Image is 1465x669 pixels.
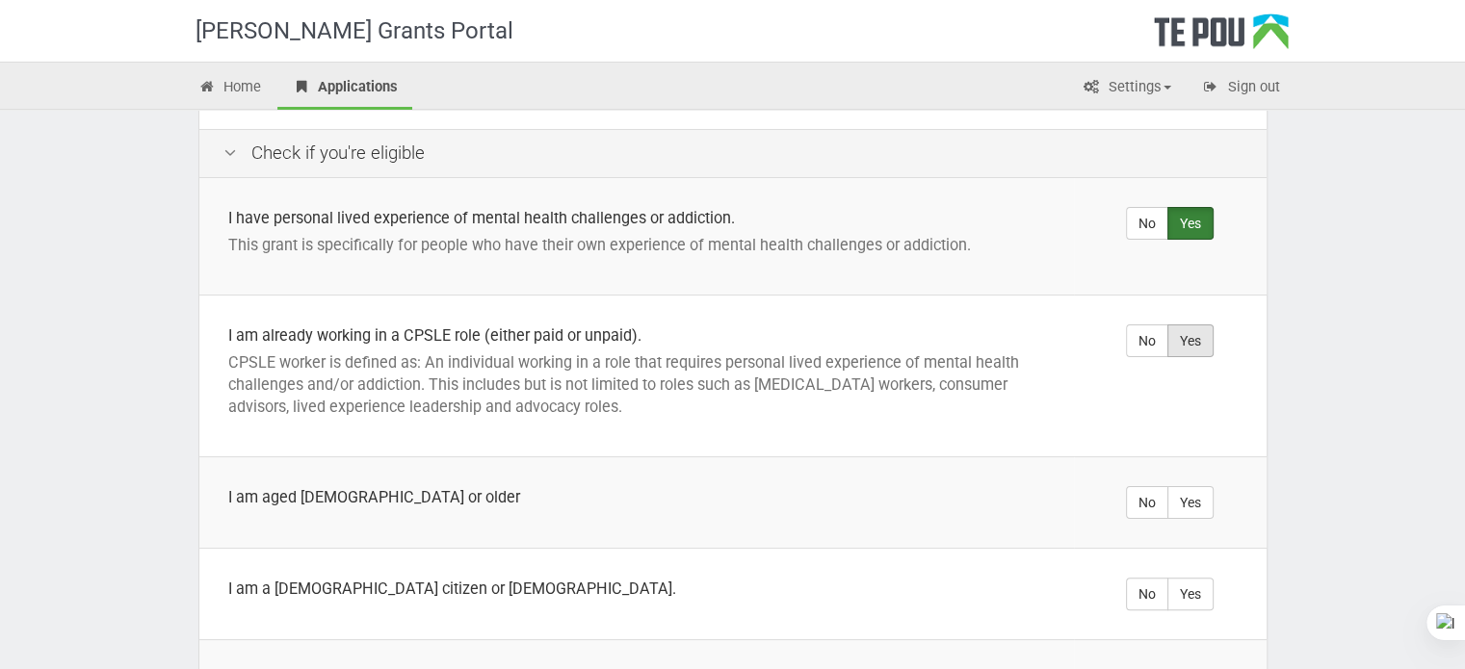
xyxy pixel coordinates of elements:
[1167,578,1214,610] label: Yes
[1068,67,1186,110] a: Settings
[228,324,1045,347] div: I am already working in a CPSLE role (either paid or unpaid).
[1154,13,1289,62] div: Te Pou Logo
[1167,486,1214,519] label: Yes
[1167,207,1214,240] label: Yes
[1188,67,1295,110] a: Sign out
[228,486,1045,508] div: I am aged [DEMOGRAPHIC_DATA] or older
[1126,486,1168,519] label: No
[184,67,276,110] a: Home
[228,207,1045,229] div: I have personal lived experience of mental health challenges or addiction.
[199,129,1267,178] div: Check if you're eligible
[277,67,412,110] a: Applications
[228,578,1045,600] div: I am a [DEMOGRAPHIC_DATA] citizen or [DEMOGRAPHIC_DATA].
[1126,578,1168,610] label: No
[1126,207,1168,240] label: No
[228,234,1045,256] p: This grant is specifically for people who have their own experience of mental health challenges o...
[1167,324,1214,357] label: Yes
[228,351,1045,418] p: CPSLE worker is defined as: An individual working in a role that requires personal lived experien...
[1126,324,1168,357] label: No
